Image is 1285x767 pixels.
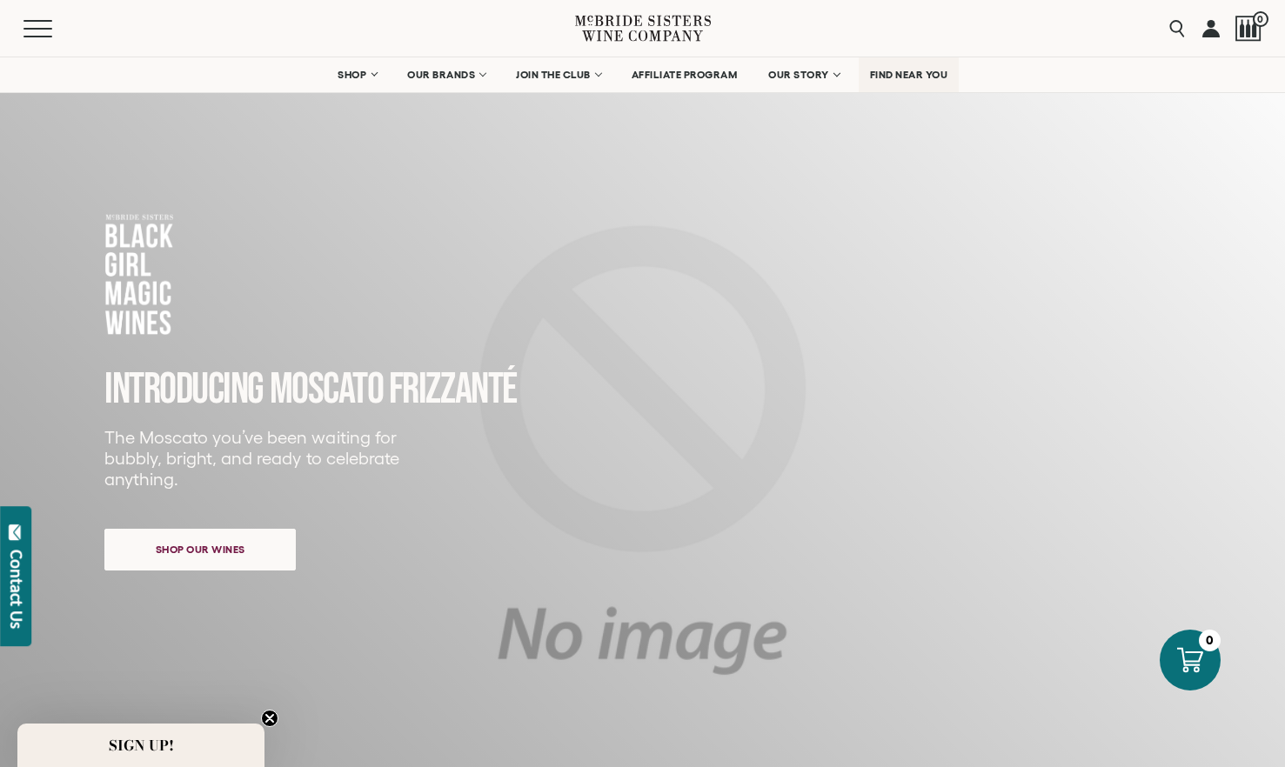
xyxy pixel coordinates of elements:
[8,550,25,629] div: Contact Us
[516,69,591,81] span: JOIN THE CLUB
[870,69,948,81] span: FIND NEAR YOU
[620,57,749,92] a: AFFILIATE PROGRAM
[104,529,296,570] a: Shop our wines
[326,57,387,92] a: SHOP
[389,363,517,416] span: FRIZZANTé
[125,532,276,566] span: Shop our wines
[859,57,960,92] a: FIND NEAR YOU
[17,724,264,767] div: SIGN UP!Close teaser
[1253,11,1268,27] span: 0
[768,69,829,81] span: OUR STORY
[757,57,850,92] a: OUR STORY
[270,363,384,416] span: MOSCATO
[407,69,475,81] span: OUR BRANDS
[23,20,86,37] button: Mobile Menu Trigger
[632,69,738,81] span: AFFILIATE PROGRAM
[104,363,264,416] span: INTRODUCING
[261,710,278,727] button: Close teaser
[1199,630,1221,651] div: 0
[109,735,174,756] span: SIGN UP!
[104,427,411,490] p: The Moscato you’ve been waiting for bubbly, bright, and ready to celebrate anything.
[338,69,367,81] span: SHOP
[396,57,496,92] a: OUR BRANDS
[505,57,612,92] a: JOIN THE CLUB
